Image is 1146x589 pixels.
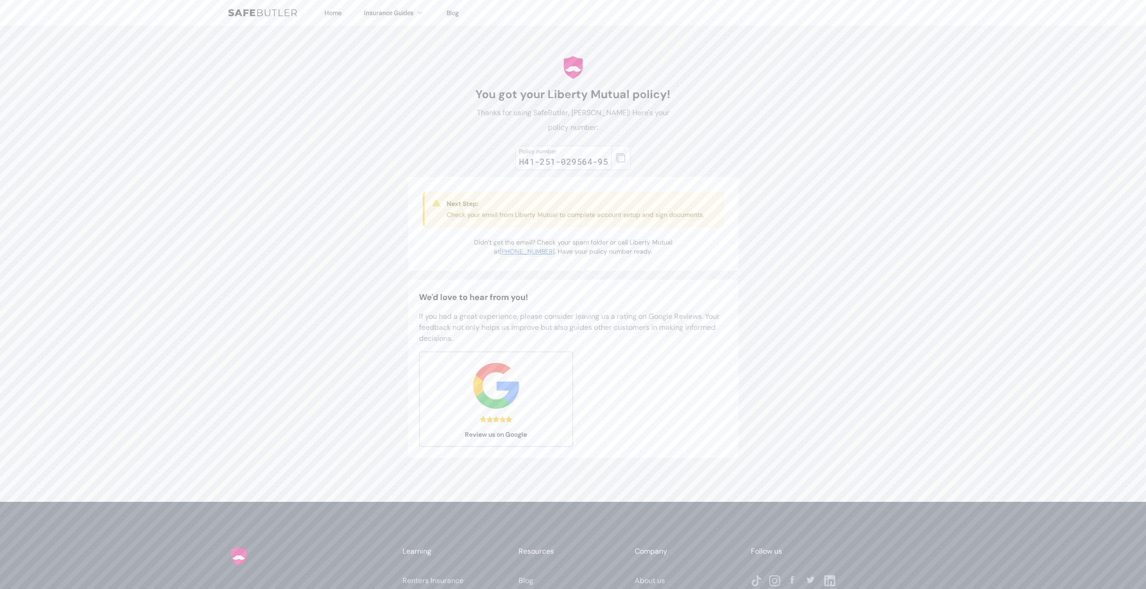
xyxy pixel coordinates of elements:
[364,7,425,18] button: Insurance Guides
[419,311,727,344] p: If you had a great experience, please consider leaving us a rating on Google Reviews. Your feedba...
[480,416,512,422] div: 5.0
[500,247,554,256] a: [PHONE_NUMBER]
[419,351,573,447] a: Review us on Google
[751,546,860,557] div: Follow us
[447,9,459,17] a: Blog
[519,148,609,155] div: Policy number
[470,238,676,256] p: Didn’t get the email? Check your spam folder or call Liberty Mutual at . Have your policy number ...
[519,576,533,585] a: Blog
[402,576,464,585] a: Renters Insurance
[635,546,744,557] div: Company
[228,9,297,17] img: SafeButler Text Logo
[473,363,519,409] img: google.svg
[447,210,704,219] p: Check your email from Liberty Mutual to complete account setup and sign documents.
[419,430,573,439] span: Review us on Google
[419,291,727,304] h2: We'd love to hear from you!
[519,546,627,557] div: Resources
[470,87,676,102] h1: You got your Liberty Mutual policy!
[447,199,704,208] h3: Next Step:
[402,546,511,557] div: Learning
[519,155,609,168] div: H41-251-029564-95
[635,576,665,585] a: About us
[470,106,676,135] p: Thanks for using SafeButler, [PERSON_NAME]! Here's your policy number:
[324,9,342,17] a: Home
